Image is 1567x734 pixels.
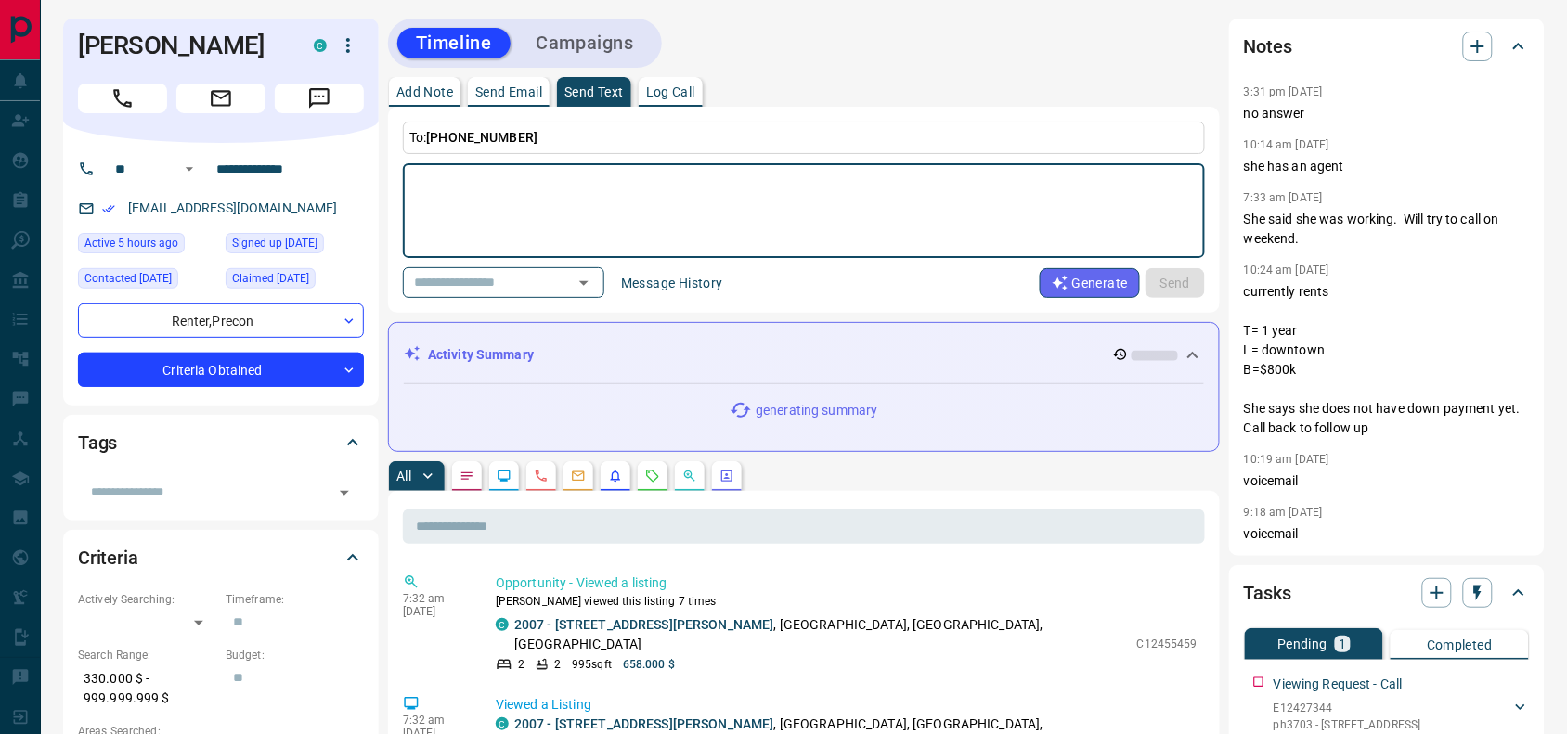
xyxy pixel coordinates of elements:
p: 10:14 am [DATE] [1244,138,1329,151]
p: 995 sqft [572,656,612,673]
p: Viewed a Listing [496,695,1198,715]
p: , [GEOGRAPHIC_DATA], [GEOGRAPHIC_DATA], [GEOGRAPHIC_DATA] [514,615,1128,654]
span: Email [176,84,265,113]
p: To: [403,122,1205,154]
p: Completed [1427,638,1493,651]
span: Signed up [DATE] [232,234,317,252]
span: Active 5 hours ago [84,234,178,252]
svg: Emails [571,469,586,483]
p: [DATE] [403,605,468,618]
p: no answer [1244,104,1530,123]
p: Search Range: [78,647,216,663]
p: generating summary [756,401,877,420]
svg: Lead Browsing Activity [497,469,512,483]
div: condos.ca [314,39,327,52]
p: Timeframe: [226,591,364,608]
span: [PHONE_NUMBER] [426,130,537,145]
svg: Calls [534,469,549,483]
p: she has an agent [1244,157,1530,176]
div: Activity Summary [404,338,1204,372]
p: Send Email [475,85,542,98]
svg: Listing Alerts [608,469,623,483]
p: 7:32 am [403,592,468,605]
p: Log Call [646,85,695,98]
span: Contacted [DATE] [84,269,172,288]
div: Notes [1244,24,1530,69]
p: Add Note [396,85,453,98]
a: [EMAIL_ADDRESS][DOMAIN_NAME] [128,200,338,215]
p: 10:24 am [DATE] [1244,264,1329,277]
h2: Tasks [1244,578,1291,608]
p: Actively Searching: [78,591,216,608]
p: Budget: [226,647,364,663]
p: voicemail [1244,471,1530,491]
p: Opportunity - Viewed a listing [496,573,1198,593]
a: 2007 - [STREET_ADDRESS][PERSON_NAME] [514,617,774,632]
p: E12427344 [1274,700,1511,716]
div: Sun Sep 14 2025 [226,268,364,294]
h1: [PERSON_NAME] [78,31,286,60]
div: Criteria Obtained [78,353,364,387]
svg: Email Verified [102,202,115,215]
h2: Tags [78,428,117,457]
button: Message History [610,268,734,298]
p: She said she was working. Will try to call on weekend. [1244,210,1530,249]
p: C12455459 [1137,636,1198,652]
div: Renter , Precon [78,303,364,338]
button: Timeline [397,28,511,58]
p: 658.000 $ [623,656,675,673]
p: 2 [554,656,561,673]
div: condos.ca [496,618,509,631]
button: Generate [1040,268,1140,298]
p: Pending [1277,637,1327,650]
h2: Notes [1244,32,1292,61]
button: Open [331,480,357,506]
svg: Notes [460,469,474,483]
p: 9:18 am [DATE] [1244,506,1323,519]
p: Activity Summary [428,345,534,365]
p: 7:33 am [DATE] [1244,191,1323,204]
span: Call [78,84,167,113]
div: Sun Nov 12 2023 [226,233,364,259]
p: All [396,470,411,483]
div: Tue Oct 14 2025 [78,233,216,259]
svg: Requests [645,469,660,483]
p: currently rents T= 1 year L= downtown B=$800k She says she does not have down payment yet. Call b... [1244,282,1530,438]
svg: Opportunities [682,469,697,483]
p: 7:32 am [403,714,468,727]
button: Open [178,158,201,180]
button: Campaigns [518,28,653,58]
p: 10:19 am [DATE] [1244,453,1329,466]
svg: Agent Actions [719,469,734,483]
p: 330.000 $ - 999.999.999 $ [78,663,216,714]
p: [PERSON_NAME] viewed this listing 7 times [496,593,1198,610]
p: voicemail [1244,524,1530,544]
a: 2007 - [STREET_ADDRESS][PERSON_NAME] [514,716,774,731]
p: 2 [518,656,524,673]
div: Tags [78,420,364,465]
div: Tasks [1244,571,1530,615]
span: Message [275,84,364,113]
p: Send Text [564,85,624,98]
p: 1 [1339,637,1346,650]
button: Open [571,270,597,296]
p: Viewing Request - Call [1274,675,1403,694]
div: Criteria [78,535,364,580]
p: 3:31 pm [DATE] [1244,85,1323,98]
div: Wed Sep 24 2025 [78,268,216,294]
div: condos.ca [496,717,509,730]
h2: Criteria [78,543,138,573]
span: Claimed [DATE] [232,269,309,288]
